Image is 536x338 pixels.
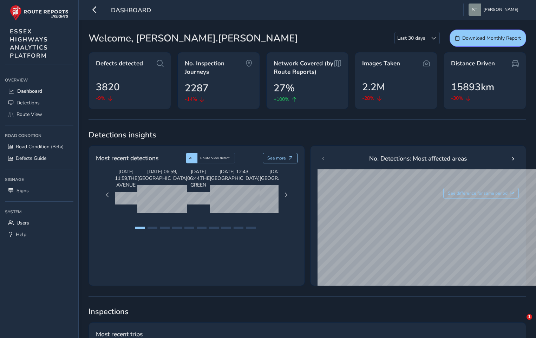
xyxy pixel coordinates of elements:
[137,168,187,182] span: [DATE] 06:59 , [GEOGRAPHIC_DATA]
[16,231,26,238] span: Help
[281,190,291,200] button: Next Page
[17,220,29,226] span: Users
[234,227,243,229] button: Page 9
[210,168,260,182] span: [DATE] 12:43 , [GEOGRAPHIC_DATA]
[362,59,400,68] span: Images Taken
[512,314,529,331] iframe: Intercom live chat
[187,168,210,188] span: [DATE] 06:44 , THE GREEN
[5,152,73,164] a: Defects Guide
[451,59,495,68] span: Distance Driven
[263,153,298,163] button: See more
[10,5,68,21] img: rr logo
[197,153,235,163] div: Route View defect
[362,80,385,95] span: 2.2M
[5,229,73,240] a: Help
[369,154,467,163] span: No. Detections: Most affected areas
[184,227,194,229] button: Page 5
[186,153,197,163] div: AI
[274,96,289,103] span: +100%
[5,207,73,217] div: System
[221,227,231,229] button: Page 8
[527,314,532,320] span: 1
[200,156,230,161] span: Route View defect
[16,143,64,150] span: Road Condition (Beta)
[17,111,42,118] span: Route View
[189,156,192,161] span: AI
[395,32,428,44] span: Last 30 days
[5,174,73,185] div: Signage
[115,168,137,188] span: [DATE] 11:59 , THE AVENUE
[103,190,112,200] button: Previous Page
[148,227,157,229] button: Page 2
[451,80,494,95] span: 15893km
[185,59,246,76] span: No. Inspection Journeys
[443,188,519,199] button: See difference for same period
[185,81,209,96] span: 2287
[469,4,481,16] img: diamond-layout
[10,27,48,60] span: ESSEX HIGHWAYS ANALYTICS PLATFORM
[5,130,73,141] div: Road Condition
[462,35,521,41] span: Download Monthly Report
[362,95,374,102] span: -28%
[450,30,526,47] button: Download Monthly Report
[135,227,145,229] button: Page 1
[267,155,286,161] span: See more
[96,95,105,102] span: -9%
[274,59,334,76] span: Network Covered (by Route Reports)
[89,31,298,46] span: Welcome, [PERSON_NAME].[PERSON_NAME]
[160,227,170,229] button: Page 3
[96,80,120,95] span: 3820
[17,99,40,106] span: Detections
[5,185,73,196] a: Signs
[448,190,508,196] span: See difference for same period
[111,6,151,16] span: Dashboard
[451,95,463,102] span: -30%
[5,97,73,109] a: Detections
[274,81,295,96] span: 27%
[185,96,197,103] span: -14%
[16,155,46,162] span: Defects Guide
[5,217,73,229] a: Users
[5,75,73,85] div: Overview
[209,227,219,229] button: Page 7
[246,227,256,229] button: Page 10
[469,4,521,16] button: [PERSON_NAME]
[89,306,526,317] span: Inspections
[260,168,309,182] span: [DATE] 12:41 , [GEOGRAPHIC_DATA]
[172,227,182,229] button: Page 4
[96,59,143,68] span: Defects detected
[483,4,518,16] span: [PERSON_NAME]
[5,109,73,120] a: Route View
[5,85,73,97] a: Dashboard
[17,88,42,95] span: Dashboard
[89,130,526,140] span: Detections insights
[96,154,158,163] span: Most recent detections
[17,187,29,194] span: Signs
[5,141,73,152] a: Road Condition (Beta)
[197,227,207,229] button: Page 6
